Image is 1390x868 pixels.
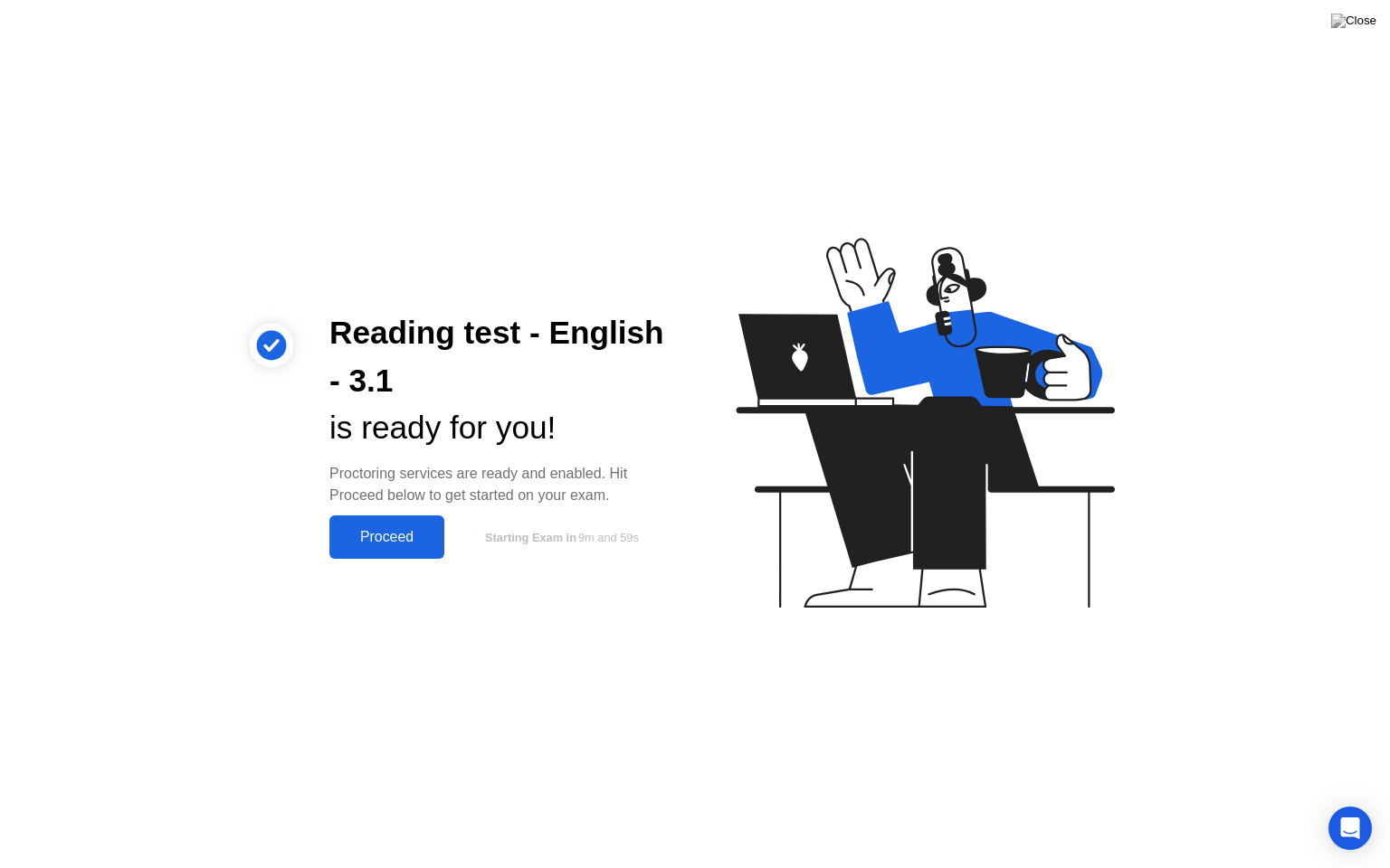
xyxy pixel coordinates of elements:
div: Open Intercom Messenger [1328,807,1372,850]
span: 9m and 59s [578,531,639,544]
div: is ready for you! [329,404,666,452]
div: Reading test - English - 3.1 [329,309,666,405]
div: Proctoring services are ready and enabled. Hit Proceed below to get started on your exam. [329,463,666,506]
button: Proceed [329,515,444,559]
button: Starting Exam in9m and 59s [453,520,666,554]
div: Proceed [335,529,439,545]
img: Close [1331,14,1376,28]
